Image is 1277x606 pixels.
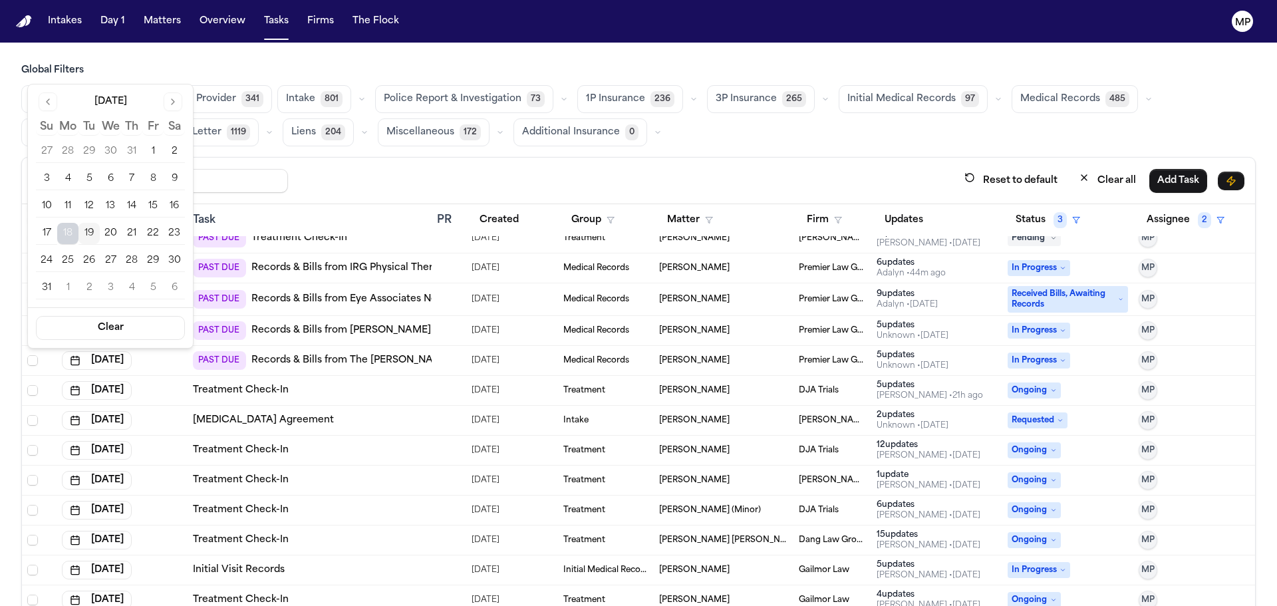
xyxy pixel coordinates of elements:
span: 801 [321,91,343,107]
button: 20 [100,223,121,244]
span: Treatment [563,595,605,605]
span: Select row [27,535,38,545]
button: 22 [142,223,164,244]
button: 2 [78,277,100,299]
button: 12 [78,196,100,217]
button: 27 [100,250,121,271]
div: 15 update s [877,530,980,540]
button: 1 [142,141,164,162]
button: 3 [100,277,121,299]
span: 97 [961,91,979,107]
th: Tuesday [78,119,100,136]
button: Go to previous month [39,92,57,111]
th: Sunday [36,119,57,136]
button: The Flock [347,9,404,33]
span: Deanna Prestenberg [659,565,730,575]
span: Initial Medical Records [563,565,648,575]
button: Demand Letter1119 [141,118,259,146]
a: Overview [194,9,251,33]
button: Initial Medical Records97 [839,85,988,113]
button: 6 [164,277,185,299]
th: Friday [142,119,164,136]
span: Review Provider [158,92,236,106]
span: 73 [527,91,545,107]
button: Clear all [1071,168,1144,193]
img: Finch Logo [16,15,32,28]
span: Select row [27,595,38,605]
button: [DATE] [62,561,132,579]
button: 29 [78,141,100,162]
button: Liens204 [283,118,354,146]
h3: Global Filters [21,64,1256,77]
span: MP [1141,535,1155,545]
button: 18 [57,223,78,244]
span: Liens [291,126,316,139]
span: 341 [241,91,263,107]
button: 28 [57,141,78,162]
button: Go to next month [164,92,182,111]
span: David Aguilar Barrera [659,535,788,545]
button: Intakes [43,9,87,33]
button: 10 [36,196,57,217]
button: 2 [164,141,185,162]
span: Dang Law Group [799,535,867,545]
button: Review Provider341 [150,85,272,113]
button: 6 [100,168,121,190]
th: Monday [57,119,78,136]
span: 5/29/2025, 2:13:42 PM [472,561,499,579]
button: Police Report & Investigation73 [375,85,553,113]
button: 8 [142,168,164,190]
span: 1P Insurance [586,92,645,106]
span: Medical Records [1020,92,1100,106]
button: 23 [164,223,185,244]
span: Deanna Prestenberg [659,595,730,605]
span: Gailmor Law [799,565,849,575]
span: Select row [27,565,38,575]
button: 26 [78,250,100,271]
button: 28 [121,250,142,271]
button: [DATE] [62,531,132,549]
button: Treatment807 [21,118,117,146]
button: Review Coverage17 [21,85,144,113]
span: MP [1141,565,1155,575]
a: Treatment Check-In [193,533,289,547]
a: Day 1 [95,9,130,33]
button: 31 [121,141,142,162]
button: 13 [100,196,121,217]
button: 1 [57,277,78,299]
span: Police Report & Investigation [384,92,521,106]
button: 14 [121,196,142,217]
button: Tasks [259,9,294,33]
button: Firms [302,9,339,33]
button: 21 [121,223,142,244]
a: Matters [138,9,186,33]
span: Treatment [563,535,605,545]
button: Additional Insurance0 [513,118,647,146]
button: MP [1139,561,1157,579]
a: Initial Visit Records [193,563,285,577]
button: Add Task [1149,169,1207,193]
div: [DATE] [94,95,127,108]
span: 0 [625,124,638,140]
div: Last updated by Michelle Pimienta at 8/4/2025, 6:46:24 AM [877,540,980,551]
button: Reset to default [956,168,1065,193]
th: Wednesday [100,119,121,136]
span: 204 [321,124,345,140]
button: Clear [36,316,185,340]
button: 9 [164,168,185,190]
button: 1P Insurance236 [577,85,683,113]
span: 265 [782,91,806,107]
span: 172 [460,124,481,140]
button: 7 [121,168,142,190]
button: 5 [78,168,100,190]
button: 25 [57,250,78,271]
span: Additional Insurance [522,126,620,139]
th: Thursday [121,119,142,136]
button: MP [1139,531,1157,549]
span: 3P Insurance [716,92,777,106]
span: 236 [650,91,674,107]
button: 5 [142,277,164,299]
